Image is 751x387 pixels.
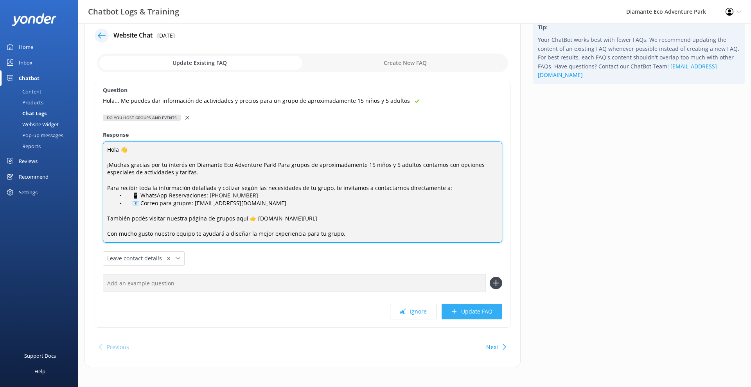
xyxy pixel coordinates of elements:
[5,86,41,97] div: Content
[113,30,153,41] h4: Website Chat
[103,86,502,95] label: Question
[442,304,502,319] button: Update FAQ
[12,13,57,26] img: yonder-white-logo.png
[107,254,167,263] span: Leave contact details
[5,141,41,152] div: Reports
[538,63,717,79] a: [EMAIL_ADDRESS][DOMAIN_NAME]
[24,348,56,364] div: Support Docs
[5,119,78,130] a: Website Widget
[19,153,38,169] div: Reviews
[5,108,47,119] div: Chat Logs
[88,5,179,18] h3: Chatbot Logs & Training
[5,86,78,97] a: Content
[5,130,78,141] a: Pop-up messages
[103,131,502,139] label: Response
[486,339,498,355] button: Next
[103,115,181,121] div: Do you host groups and events
[103,274,486,292] input: Add an example question
[390,304,437,319] button: Ignore
[19,185,38,200] div: Settings
[34,364,45,379] div: Help
[5,130,63,141] div: Pop-up messages
[5,97,78,108] a: Products
[538,36,740,79] p: Your ChatBot works best with fewer FAQs. We recommend updating the content of an existing FAQ whe...
[19,169,49,185] div: Recommend
[19,39,33,55] div: Home
[5,97,43,108] div: Products
[5,108,78,119] a: Chat Logs
[5,141,78,152] a: Reports
[103,142,502,243] textarea: Hola 👋 ¡Muchas gracias por tu interés en Diamante Eco Adventure Park! Para grupos de aproximadame...
[103,97,410,105] p: Hola... Me puedes dar información de actividades y precios para un grupo de aproximadamente 15 ni...
[157,31,175,40] p: [DATE]
[538,23,740,32] h4: Tip:
[19,55,32,70] div: Inbox
[19,70,40,86] div: Chatbot
[167,255,171,262] span: ✕
[5,119,59,130] div: Website Widget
